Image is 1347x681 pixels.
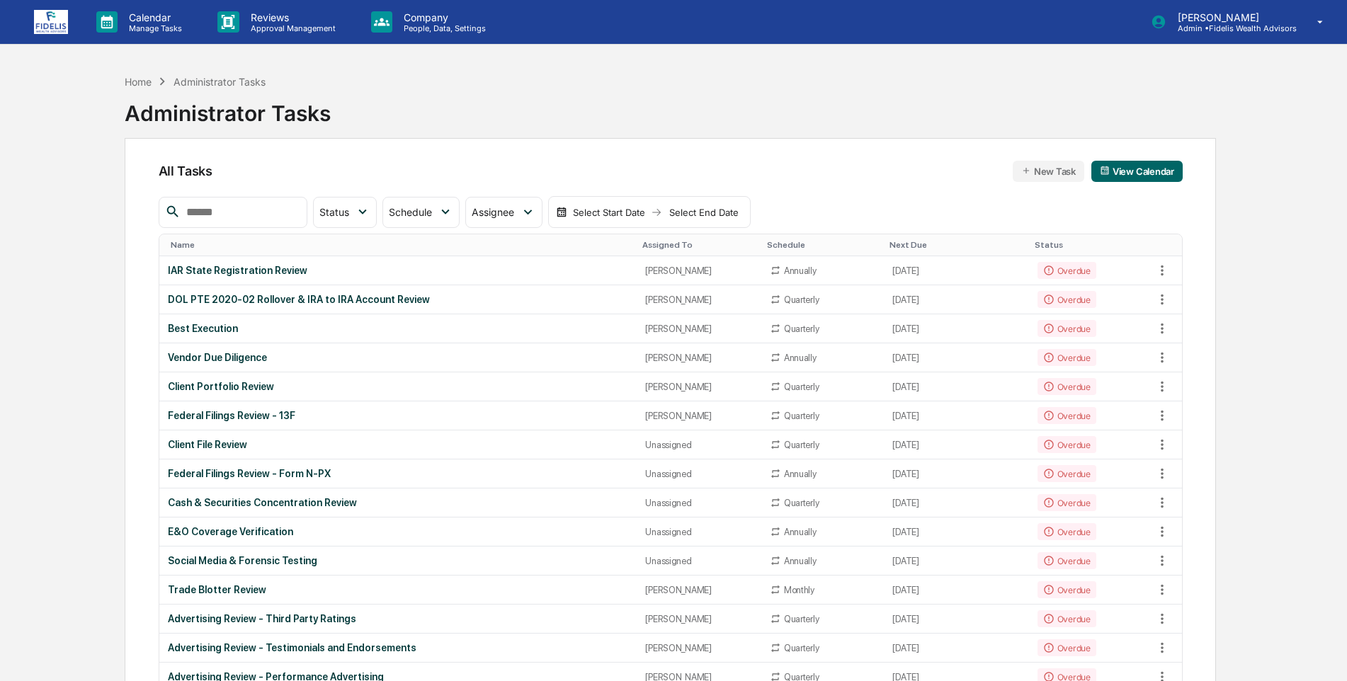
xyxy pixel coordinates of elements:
div: Annually [784,353,817,363]
div: Overdue [1038,320,1096,337]
div: Client File Review [168,439,629,450]
p: Calendar [118,11,189,23]
div: [PERSON_NAME] [645,353,752,363]
div: Quarterly [784,498,819,508]
td: [DATE] [884,430,1028,459]
div: Annually [784,469,817,479]
span: All Tasks [159,164,212,178]
div: Overdue [1038,465,1096,482]
div: Overdue [1038,639,1096,656]
div: Quarterly [784,411,819,421]
div: E&O Coverage Verification [168,526,629,537]
div: Toggle SortBy [1154,240,1182,250]
div: Best Execution [168,323,629,334]
div: Overdue [1038,407,1096,424]
td: [DATE] [884,605,1028,634]
iframe: Open customer support [1302,634,1340,673]
div: Administrator Tasks [125,89,331,126]
img: calendar [556,207,567,218]
div: Unassigned [645,469,752,479]
div: Home [125,76,152,88]
div: Unassigned [645,440,752,450]
div: Toggle SortBy [171,240,632,250]
div: IAR State Registration Review [168,265,629,276]
div: Cash & Securities Concentration Review [168,497,629,508]
div: Annually [784,527,817,537]
div: Overdue [1038,378,1096,395]
div: [PERSON_NAME] [645,265,752,276]
div: Quarterly [784,643,819,653]
div: Quarterly [784,614,819,624]
div: Select End Date [665,207,743,218]
div: Unassigned [645,556,752,566]
td: [DATE] [884,343,1028,372]
div: Trade Blotter Review [168,584,629,595]
div: Administrator Tasks [174,76,266,88]
td: [DATE] [884,634,1028,663]
div: [PERSON_NAME] [645,382,752,392]
div: Quarterly [784,324,819,334]
div: Overdue [1038,610,1096,627]
img: calendar [1100,166,1110,176]
div: Toggle SortBy [767,240,879,250]
p: [PERSON_NAME] [1166,11,1297,23]
img: logo [34,10,68,34]
div: Federal Filings Review - 13F [168,410,629,421]
div: [PERSON_NAME] [645,324,752,334]
div: Vendor Due Diligence [168,352,629,363]
div: DOL PTE 2020-02 Rollover & IRA to IRA Account Review [168,294,629,305]
td: [DATE] [884,314,1028,343]
div: Annually [784,265,817,276]
div: Overdue [1038,552,1096,569]
div: Quarterly [784,294,819,305]
td: [DATE] [884,459,1028,488]
div: [PERSON_NAME] [645,614,752,624]
div: Select Start Date [570,207,648,218]
div: Overdue [1038,262,1096,279]
div: Federal Filings Review - Form N-PX [168,468,629,479]
div: [PERSON_NAME] [645,411,752,421]
div: Overdue [1038,436,1096,453]
p: Manage Tasks [118,23,189,33]
div: [PERSON_NAME] [645,643,752,653]
div: Advertising Review - Testimonials and Endorsements [168,642,629,653]
p: Approval Management [239,23,343,33]
div: Overdue [1038,494,1096,511]
span: Assignee [472,206,514,218]
div: Unassigned [645,498,752,508]
div: Overdue [1038,291,1096,308]
td: [DATE] [884,256,1028,285]
td: [DATE] [884,576,1028,605]
div: Toggle SortBy [1035,240,1148,250]
p: Admin • Fidelis Wealth Advisors [1166,23,1297,33]
div: Overdue [1038,581,1096,598]
p: Company [392,11,493,23]
td: [DATE] [884,517,1028,546]
td: [DATE] [884,285,1028,314]
span: Status [319,206,349,218]
div: Overdue [1038,523,1096,540]
div: Annually [784,556,817,566]
p: People, Data, Settings [392,23,493,33]
div: Social Media & Forensic Testing [168,555,629,566]
div: Toggle SortBy [890,240,1023,250]
td: [DATE] [884,372,1028,401]
div: Client Portfolio Review [168,381,629,392]
td: [DATE] [884,401,1028,430]
div: Toggle SortBy [642,240,755,250]
p: Reviews [239,11,343,23]
div: [PERSON_NAME] [645,585,752,595]
div: Overdue [1038,349,1096,366]
button: New Task [1013,161,1084,182]
div: Quarterly [784,382,819,392]
div: Quarterly [784,440,819,450]
div: [PERSON_NAME] [645,294,752,305]
td: [DATE] [884,546,1028,576]
img: arrow right [651,207,662,218]
span: Schedule [389,206,432,218]
td: [DATE] [884,488,1028,517]
div: Unassigned [645,527,752,537]
button: View Calendar [1091,161,1183,182]
div: Advertising Review - Third Party Ratings [168,613,629,624]
div: Monthly [784,585,814,595]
